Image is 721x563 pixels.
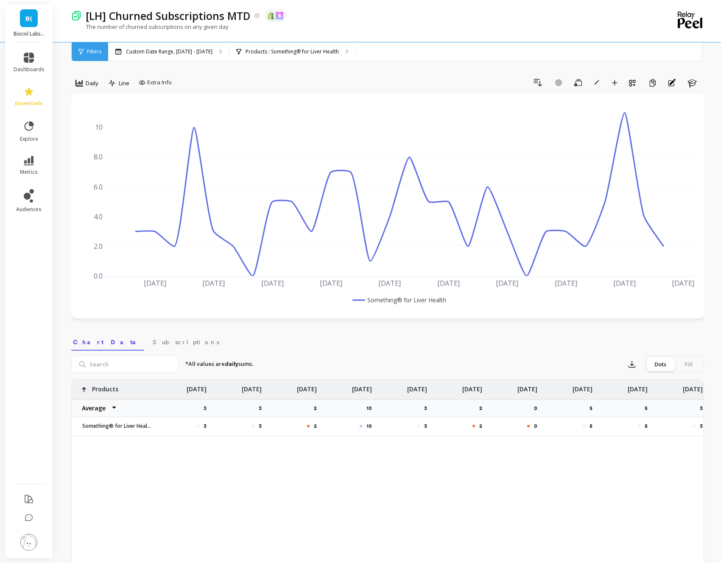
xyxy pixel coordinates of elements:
[479,423,482,429] p: 2
[700,405,708,412] p: 3
[700,423,703,429] p: 3
[590,405,598,412] p: 5
[573,380,592,393] p: [DATE]
[77,423,151,429] p: Something® for Liver Health
[204,423,207,429] p: 3
[71,331,704,351] nav: Tabs
[314,405,322,412] p: 2
[242,380,262,393] p: [DATE]
[534,423,537,429] p: 0
[645,405,653,412] p: 5
[126,48,212,55] p: Custom Date Range, [DATE] - [DATE]
[87,48,101,55] span: Filters
[645,423,648,429] p: 5
[462,380,482,393] p: [DATE]
[267,12,275,20] img: api.shopify.svg
[73,338,143,346] span: Chart Data
[407,380,427,393] p: [DATE]
[314,423,317,429] p: 2
[590,423,592,429] p: 5
[204,405,212,412] p: 3
[297,380,317,393] p: [DATE]
[119,79,129,87] span: Line
[20,169,38,176] span: metrics
[92,380,118,393] p: Products
[187,380,207,393] p: [DATE]
[86,8,251,23] p: [LH] Churned Subscriptions MTD
[424,423,427,429] p: 3
[259,405,267,412] p: 3
[14,66,45,73] span: dashboards
[153,338,219,346] span: Subscriptions
[646,357,674,371] div: Dots
[276,12,283,20] img: api.skio.svg
[517,380,537,393] p: [DATE]
[352,380,372,393] p: [DATE]
[259,423,262,429] p: 3
[20,534,37,551] img: profile picture
[20,136,38,142] span: explore
[628,380,648,393] p: [DATE]
[15,100,43,107] span: essentials
[534,405,542,412] p: 0
[185,360,253,368] p: *All values are sums.
[16,206,42,213] span: audiences
[246,48,339,55] p: Products : Something® for Liver Health
[14,31,45,37] p: Biocol Labs (US)
[71,356,179,373] input: Search
[479,405,487,412] p: 2
[683,380,703,393] p: [DATE]
[86,79,98,87] span: Daily
[366,405,377,412] p: 10
[147,78,172,87] span: Extra Info
[71,23,229,31] p: The number of churned subscriptions on any given day
[71,11,81,21] img: header icon
[225,360,238,368] strong: daily
[25,14,32,23] span: B(
[674,357,702,371] div: Fill
[366,423,372,429] p: 10
[424,405,432,412] p: 3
